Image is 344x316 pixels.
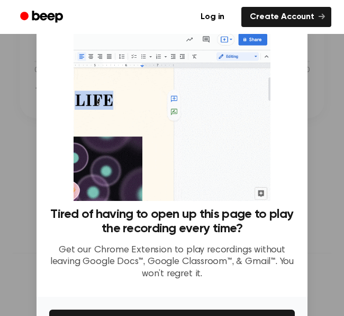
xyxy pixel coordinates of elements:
[13,7,73,28] a: Beep
[241,7,331,27] a: Create Account
[49,244,295,280] p: Get our Chrome Extension to play recordings without leaving Google Docs™, Google Classroom™, & Gm...
[190,5,235,29] a: Log in
[74,30,270,201] img: Beep extension in action
[49,207,295,236] h3: Tired of having to open up this page to play the recording every time?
